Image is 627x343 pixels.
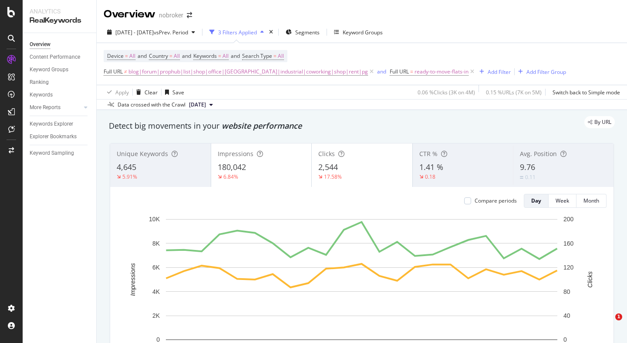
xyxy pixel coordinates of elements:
text: 0 [156,336,160,343]
button: Clear [133,85,158,99]
button: [DATE] [185,100,216,110]
div: 0.18 [425,173,435,180]
span: and [182,52,191,60]
div: Compare periods [475,197,517,204]
a: Ranking [30,78,90,87]
div: Add Filter Group [526,68,566,76]
div: Keywords [30,90,53,100]
span: = [125,52,128,60]
button: Keyword Groups [330,25,386,39]
span: By URL [594,120,611,125]
text: 80 [563,288,570,295]
button: Switch back to Simple mode [549,85,620,99]
div: 0.06 % Clicks ( 3K on 4M ) [418,89,475,96]
text: 4K [152,288,160,295]
div: Apply [115,89,129,96]
div: nobroker [159,11,183,20]
text: Clicks [587,271,593,287]
text: 0 [563,336,567,343]
span: Impressions [218,150,253,158]
span: 2,544 [318,162,338,172]
span: Country [149,52,168,60]
a: Keyword Groups [30,65,90,74]
div: Keyword Groups [343,29,383,36]
div: Content Performance [30,53,80,62]
span: Clicks [318,150,335,158]
div: times [267,28,275,37]
div: Overview [104,7,155,22]
text: 2K [152,312,160,319]
text: 40 [563,312,570,319]
button: Apply [104,85,129,99]
button: 3 Filters Applied [206,25,267,39]
div: Clear [145,89,158,96]
iframe: Intercom live chat [597,313,618,334]
div: Save [172,89,184,96]
span: Device [107,52,124,60]
span: = [410,68,413,75]
div: and [377,68,386,75]
text: 200 [563,216,574,223]
div: arrow-right-arrow-left [187,12,192,18]
span: All [278,50,284,62]
div: Month [583,197,599,204]
span: 9.76 [520,162,535,172]
div: Overview [30,40,51,49]
div: Week [556,197,569,204]
span: = [218,52,221,60]
text: 10K [149,216,160,223]
img: Equal [520,176,523,179]
a: Content Performance [30,53,90,62]
div: RealKeywords [30,16,89,26]
text: 8K [152,240,160,247]
a: More Reports [30,103,81,112]
span: ≠ [124,68,127,75]
div: Analytics [30,7,89,16]
div: legacy label [584,116,615,128]
a: Keywords Explorer [30,120,90,129]
span: All [174,50,180,62]
button: Day [524,194,549,208]
span: 1 [615,313,622,320]
div: More Reports [30,103,61,112]
button: Add Filter [476,67,511,77]
button: Month [576,194,607,208]
span: ready-to-move-flats-in [415,66,469,78]
span: Unique Keywords [117,150,168,158]
text: 6K [152,264,160,271]
a: Keywords [30,90,90,100]
span: Keywords [193,52,217,60]
span: 1.41 % [419,162,443,172]
a: Overview [30,40,90,49]
span: All [222,50,229,62]
span: 180,042 [218,162,246,172]
div: Keyword Sampling [30,149,74,158]
a: Keyword Sampling [30,149,90,158]
div: Keyword Groups [30,65,68,74]
span: vs Prev. Period [154,29,188,36]
div: Add Filter [488,68,511,76]
div: Day [531,197,541,204]
text: 160 [563,240,574,247]
span: = [273,52,276,60]
div: 0.11 [525,173,536,181]
button: Save [162,85,184,99]
span: Segments [295,29,320,36]
div: Data crossed with the Crawl [118,101,185,109]
button: Week [549,194,576,208]
div: Switch back to Simple mode [553,89,620,96]
div: 6.84% [223,173,238,180]
span: and [138,52,147,60]
div: Ranking [30,78,49,87]
button: and [377,67,386,76]
div: 17.58% [324,173,342,180]
span: All [129,50,135,62]
span: and [231,52,240,60]
div: Keywords Explorer [30,120,73,129]
button: Add Filter Group [515,67,566,77]
div: 5.91% [122,173,137,180]
div: Explorer Bookmarks [30,132,77,141]
button: Segments [282,25,323,39]
span: Full URL [104,68,123,75]
span: blog|forum|prophub|list|shop|office|[GEOGRAPHIC_DATA]|industrial|coworking|shop|rent|pg [128,66,368,78]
